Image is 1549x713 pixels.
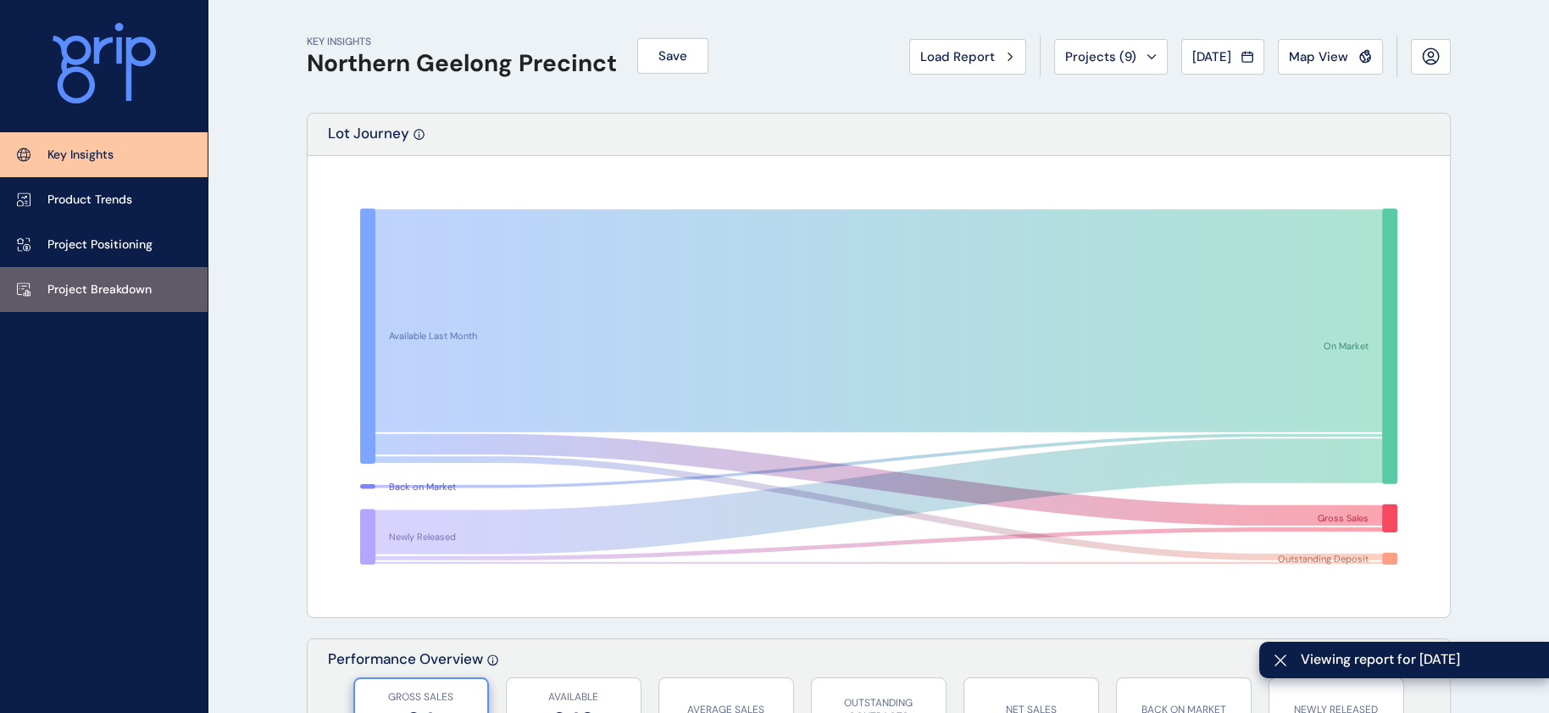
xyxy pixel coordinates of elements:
span: Projects ( 9 ) [1065,48,1136,65]
span: Map View [1289,48,1348,65]
span: Save [658,47,687,64]
button: Save [637,38,708,74]
p: Project Positioning [47,237,153,253]
span: [DATE] [1192,48,1231,65]
p: Project Breakdown [47,281,152,298]
p: AVAILABLE [515,690,632,705]
button: Load Report [909,39,1026,75]
span: Viewing report for [DATE] [1301,650,1535,669]
button: Map View [1278,39,1383,75]
button: [DATE] [1181,39,1264,75]
p: GROSS SALES [364,690,479,705]
p: Key Insights [47,147,114,164]
p: Product Trends [47,192,132,209]
p: KEY INSIGHTS [307,35,617,49]
h1: Northern Geelong Precinct [307,49,617,78]
p: Lot Journey [328,124,409,155]
button: Projects (9) [1054,39,1168,75]
span: Load Report [920,48,995,65]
